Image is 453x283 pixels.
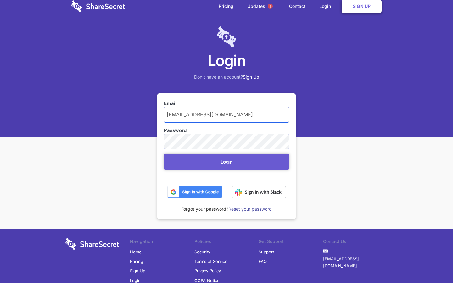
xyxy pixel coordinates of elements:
[130,257,143,266] a: Pricing
[130,266,145,275] a: Sign Up
[232,186,286,198] img: Sign in with Slack
[323,254,388,271] a: [EMAIL_ADDRESS][DOMAIN_NAME]
[259,247,274,257] a: Support
[164,154,289,170] button: Login
[268,4,273,9] span: 1
[422,252,445,275] iframe: Drift Widget Chat Controller
[167,186,222,198] img: btn_google_signin_dark_normal_web@2x-02e5a4921c5dab0481f19210d7229f84a41d9f18e5bdafae021273015eeb...
[243,74,259,80] a: Sign Up
[228,206,272,212] a: Reset your password
[71,0,125,12] img: logo-wordmark-white-trans-d4663122ce5f474addd5e946df7df03e33cb6a1c49d2221995e7729f52c070b2.svg
[194,257,227,266] a: Terms of Service
[164,198,289,213] div: Forgot your password?
[259,257,267,266] a: FAQ
[217,26,236,48] img: logo-lt-purple-60x68@2x-c671a683ea72a1d466fb5d642181eefbee81c4e10ba9aed56c8e1d7e762e8086.png
[130,238,194,247] li: Navigation
[164,100,289,107] label: Email
[194,247,210,257] a: Security
[323,238,388,247] li: Contact Us
[130,247,142,257] a: Home
[259,238,323,247] li: Get Support
[65,238,119,250] img: logo-wordmark-white-trans-d4663122ce5f474addd5e946df7df03e33cb6a1c49d2221995e7729f52c070b2.svg
[164,127,289,134] label: Password
[194,238,259,247] li: Policies
[194,266,221,275] a: Privacy Policy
